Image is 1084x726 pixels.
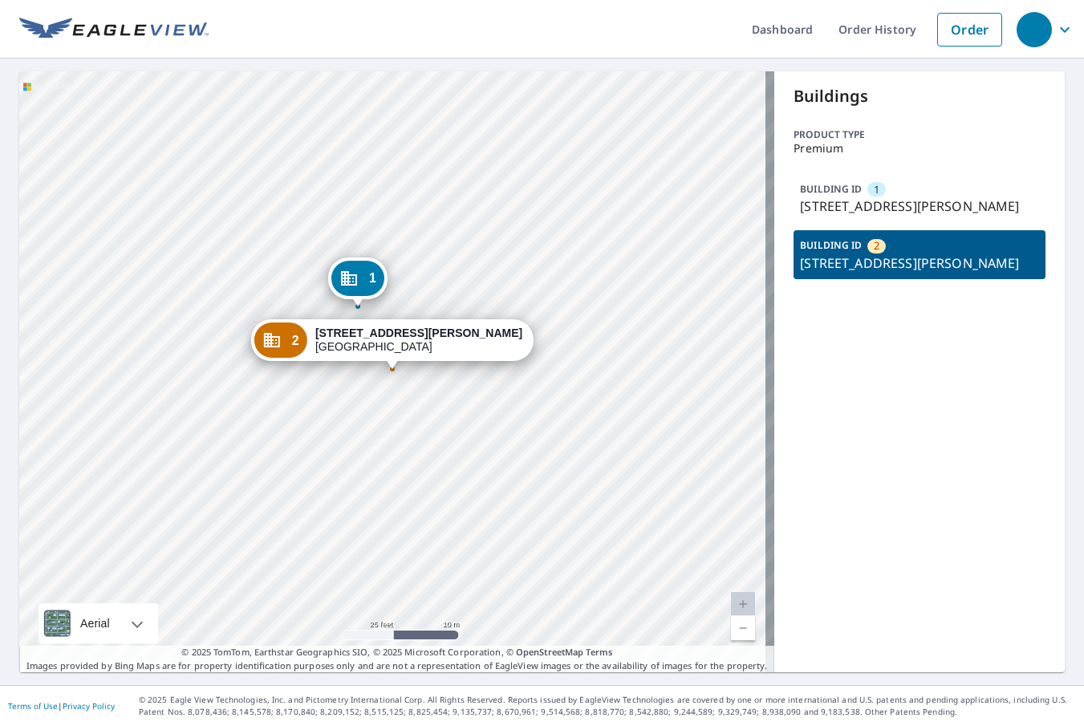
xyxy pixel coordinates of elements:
a: Terms [586,646,612,658]
p: © 2025 Eagle View Technologies, Inc. and Pictometry International Corp. All Rights Reserved. Repo... [139,694,1076,718]
span: 2 [292,335,299,347]
div: [GEOGRAPHIC_DATA] [315,326,522,354]
p: [STREET_ADDRESS][PERSON_NAME] [800,197,1039,216]
p: Premium [794,142,1045,155]
a: OpenStreetMap [516,646,583,658]
p: [STREET_ADDRESS][PERSON_NAME] [800,253,1039,273]
p: Product type [794,128,1045,142]
span: 2 [874,238,879,253]
div: Aerial [39,603,158,643]
p: | [8,701,115,711]
span: © 2025 TomTom, Earthstar Geographics SIO, © 2025 Microsoft Corporation, © [181,646,612,659]
p: Buildings [794,84,1045,108]
p: Images provided by Bing Maps are for property identification purposes only and are not a represen... [19,646,774,672]
a: Privacy Policy [63,700,115,712]
div: Dropped pin, building 1, Commercial property, 2018 Covington Ave Simi Valley, CA 93065 [328,258,388,307]
span: 1 [369,272,376,284]
a: Current Level 20, Zoom In Disabled [731,592,755,616]
div: Dropped pin, building 2, Commercial property, 2020 Covington Ave Simi Valley, CA 93065 [251,319,534,369]
p: BUILDING ID [800,238,862,252]
a: Current Level 20, Zoom Out [731,616,755,640]
strong: [STREET_ADDRESS][PERSON_NAME] [315,326,522,339]
a: Terms of Use [8,700,58,712]
img: EV Logo [19,18,209,42]
span: 1 [874,182,879,197]
a: Order [937,13,1002,47]
p: BUILDING ID [800,182,862,196]
div: Aerial [75,603,115,643]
